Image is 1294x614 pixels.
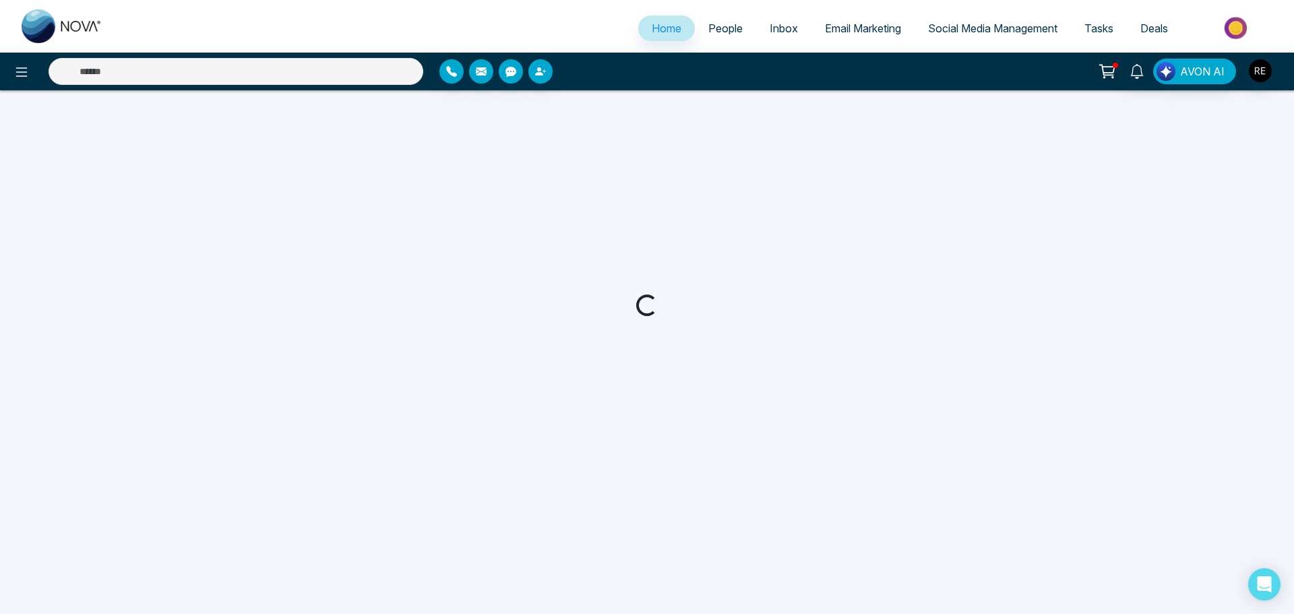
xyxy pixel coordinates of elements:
button: AVON AI [1153,59,1236,84]
span: AVON AI [1180,63,1225,80]
img: User Avatar [1249,59,1272,82]
a: Tasks [1071,16,1127,41]
img: Market-place.gif [1188,13,1286,43]
div: Open Intercom Messenger [1248,568,1281,601]
a: Email Marketing [811,16,915,41]
span: Deals [1140,22,1168,35]
span: Inbox [770,22,798,35]
img: Nova CRM Logo [22,9,102,43]
span: Email Marketing [825,22,901,35]
img: Lead Flow [1157,62,1175,81]
span: Social Media Management [928,22,1057,35]
span: Tasks [1084,22,1113,35]
a: People [695,16,756,41]
a: Deals [1127,16,1181,41]
a: Inbox [756,16,811,41]
a: Home [638,16,695,41]
span: Home [652,22,681,35]
a: Social Media Management [915,16,1071,41]
span: People [708,22,743,35]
